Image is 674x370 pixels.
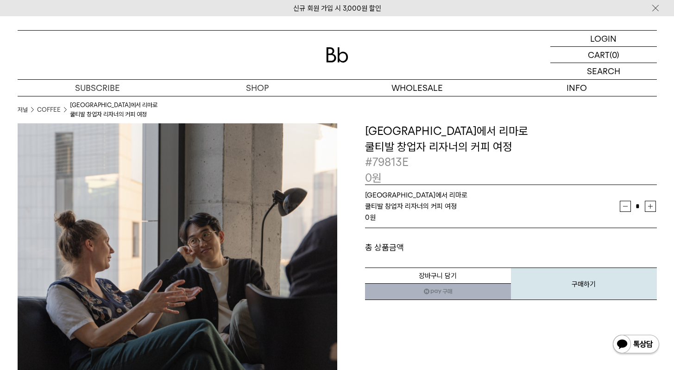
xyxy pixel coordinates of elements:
img: 카카오톡 채널 1:1 채팅 버튼 [612,334,660,356]
h3: [GEOGRAPHIC_DATA]에서 리마로 쿨티발 창업자 리자너의 커피 여정 [365,123,657,154]
p: SEARCH [587,63,620,79]
div: 원 [365,212,620,223]
a: COFFEE [37,105,61,115]
p: (0) [610,47,619,63]
a: SHOP [177,80,337,96]
a: 저널 [18,105,28,115]
button: 증가 [645,201,656,212]
li: [GEOGRAPHIC_DATA]에서 리마로 쿨티발 창업자 리자너의 커피 여정 [70,101,157,119]
button: 장바구니 담기 [365,268,511,284]
p: INFO [497,80,657,96]
p: CART [588,47,610,63]
dt: 총 상품금액 [365,242,511,253]
button: 구매하기 [511,268,657,300]
p: #79813E [365,154,657,170]
a: LOGIN [550,31,657,47]
p: LOGIN [590,31,617,46]
span: 원 [372,171,382,185]
strong: 0 [365,213,370,222]
span: [GEOGRAPHIC_DATA]에서 리마로 쿨티발 창업자 리자너의 커피 여정 [365,191,467,211]
p: WHOLESALE [337,80,497,96]
a: 새창 [365,283,511,300]
p: 0 [365,170,382,186]
button: 감소 [620,201,631,212]
img: 로고 [326,47,348,63]
a: 신규 회원 가입 시 3,000원 할인 [293,4,381,13]
a: CART (0) [550,47,657,63]
a: SUBSCRIBE [18,80,177,96]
